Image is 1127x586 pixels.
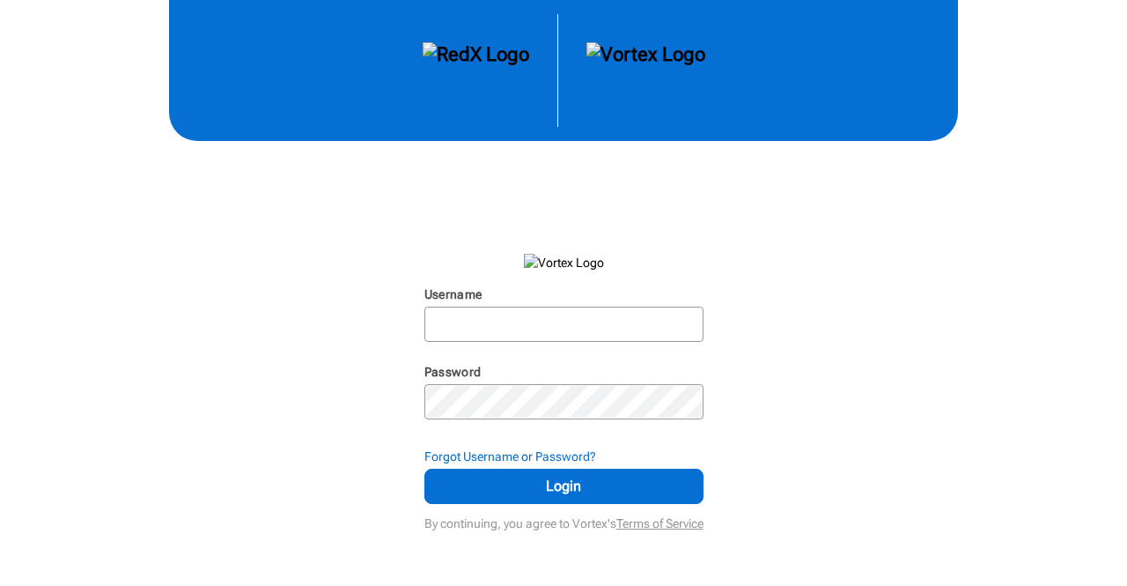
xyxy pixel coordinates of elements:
[446,476,681,497] span: Login
[616,516,703,530] a: Terms of Service
[424,508,703,532] div: By continuing, you agree to Vortex's
[424,287,482,301] label: Username
[424,449,596,464] strong: Forgot Username or Password?
[423,42,529,99] img: RedX Logo
[524,254,604,271] img: Vortex Logo
[424,365,482,379] label: Password
[586,42,705,99] img: Vortex Logo
[424,469,703,504] button: Login
[424,448,703,465] div: Forgot Username or Password?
